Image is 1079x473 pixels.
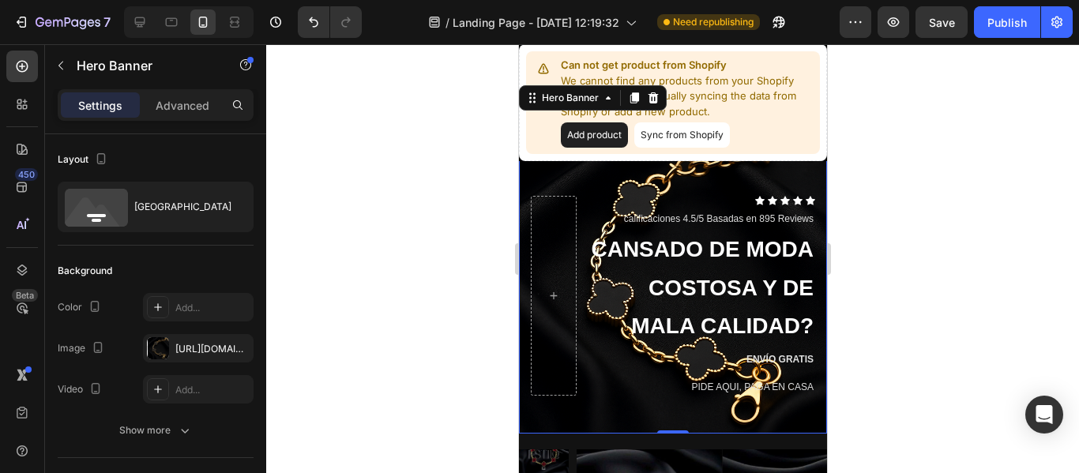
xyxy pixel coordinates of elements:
[58,149,111,171] div: Layout
[915,6,968,38] button: Save
[673,15,754,29] span: Need republishing
[175,342,250,356] div: [URL][DOMAIN_NAME]
[175,383,250,397] div: Add...
[519,44,827,473] iframe: Design area
[78,97,122,114] p: Settings
[58,416,254,445] button: Show more
[77,56,211,75] p: Hero Banner
[446,14,449,31] span: /
[15,168,38,181] div: 450
[974,6,1040,38] button: Publish
[134,189,231,225] div: [GEOGRAPHIC_DATA]
[119,422,193,438] div: Show more
[58,264,112,278] div: Background
[58,338,107,359] div: Image
[298,6,362,38] div: Undo/Redo
[156,97,209,114] p: Advanced
[58,379,105,400] div: Video
[58,297,104,318] div: Color
[1025,396,1063,434] div: Open Intercom Messenger
[175,301,250,315] div: Add...
[987,14,1027,31] div: Publish
[6,6,118,38] button: 7
[12,289,38,302] div: Beta
[103,13,111,32] p: 7
[929,16,955,29] span: Save
[453,14,619,31] span: Landing Page - [DATE] 12:19:32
